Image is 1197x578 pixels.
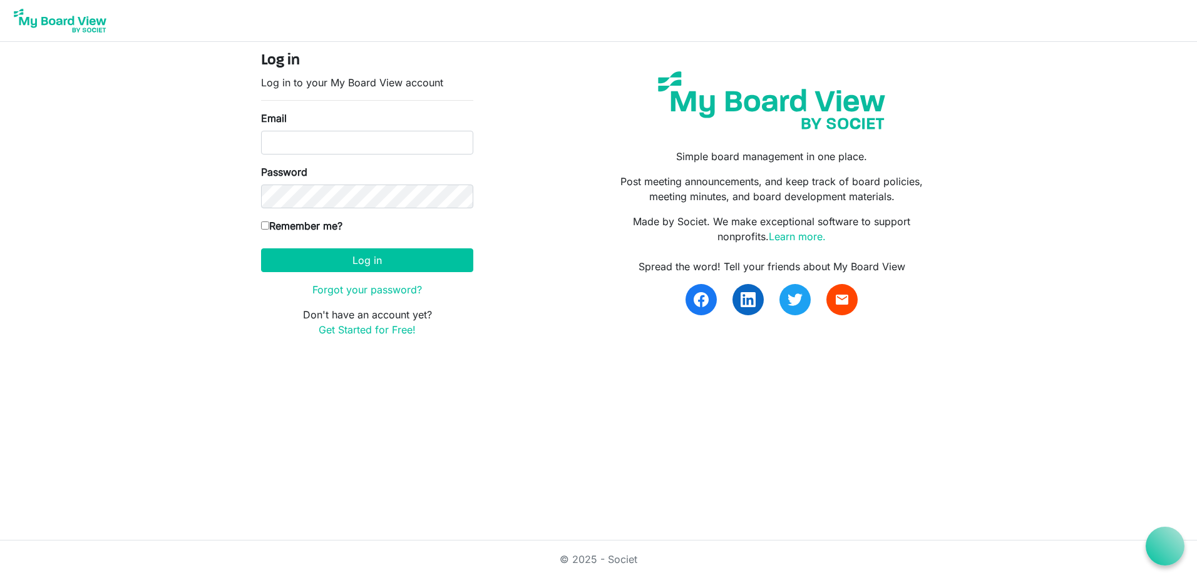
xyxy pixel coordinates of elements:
img: My Board View Logo [10,5,110,36]
h4: Log in [261,52,473,70]
label: Password [261,165,307,180]
label: Email [261,111,287,126]
img: my-board-view-societ.svg [649,62,895,139]
img: linkedin.svg [741,292,756,307]
a: Get Started for Free! [319,323,416,336]
img: twitter.svg [788,292,803,307]
a: Learn more. [769,230,826,243]
a: Forgot your password? [312,283,422,296]
input: Remember me? [261,221,269,230]
label: Remember me? [261,218,342,233]
p: Simple board management in one place. [608,149,936,164]
p: Log in to your My Board View account [261,75,473,90]
a: email [826,284,858,315]
p: Made by Societ. We make exceptional software to support nonprofits. [608,214,936,244]
button: Log in [261,248,473,272]
a: © 2025 - Societ [560,553,637,565]
img: facebook.svg [694,292,709,307]
p: Post meeting announcements, and keep track of board policies, meeting minutes, and board developm... [608,174,936,204]
p: Don't have an account yet? [261,307,473,337]
div: Spread the word! Tell your friends about My Board View [608,259,936,274]
span: email [835,292,850,307]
